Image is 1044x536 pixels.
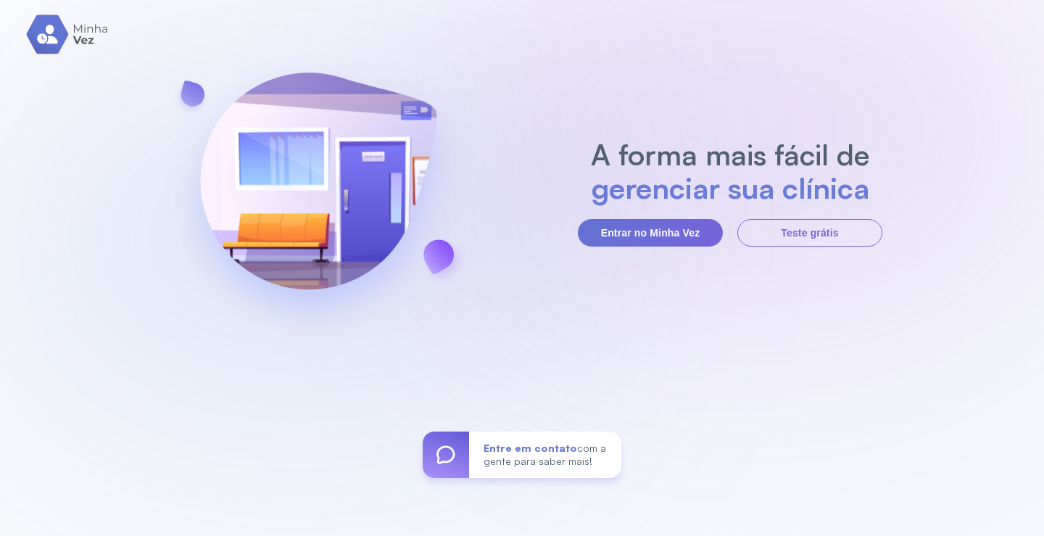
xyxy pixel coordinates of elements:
[26,15,109,54] img: logo.svg
[578,219,723,247] button: Entrar no Minha Vez
[737,219,882,247] button: Teste grátis
[584,138,877,171] h2: A forma mais fácil de
[162,34,475,350] img: banner-login.svg
[423,432,621,478] a: Entre em contatocom a gente para saber mais!
[584,171,877,205] h2: gerenciar sua clínica
[469,432,621,478] div: com a gente para saber mais!
[484,442,577,454] span: Entre em contato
